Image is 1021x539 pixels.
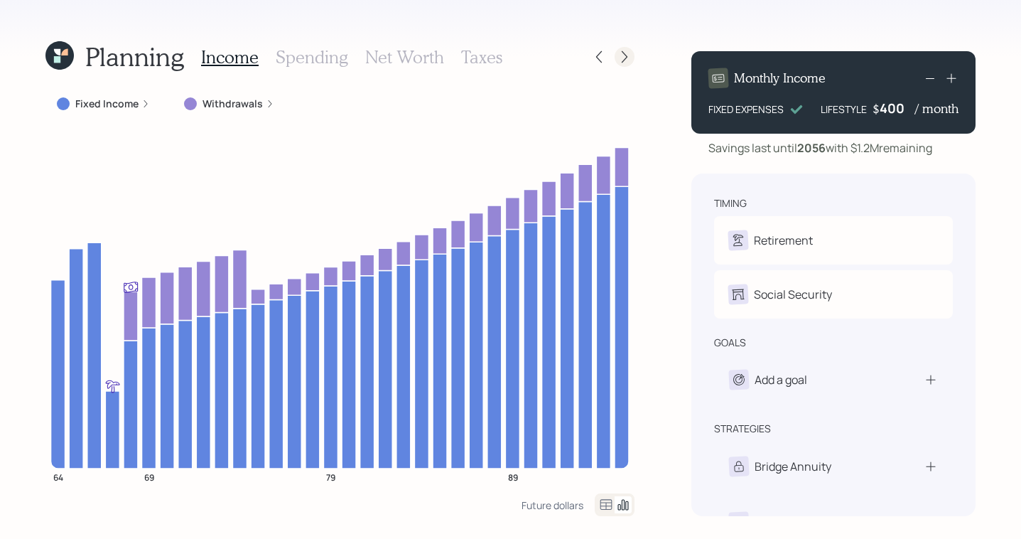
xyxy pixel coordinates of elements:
h1: Planning [85,41,184,72]
h4: $ [873,101,880,117]
div: Lifetime Income Annuity [755,513,882,530]
div: Add a goal [755,371,807,388]
h3: Spending [276,47,348,68]
tspan: 79 [326,471,335,483]
tspan: 64 [53,471,63,483]
h4: / month [915,101,958,117]
b: 2056 [797,140,826,156]
tspan: 69 [144,471,154,483]
div: Bridge Annuity [755,458,831,475]
div: Savings last until with $1.2M remaining [708,139,932,156]
h3: Income [201,47,259,68]
h4: Monthly Income [734,70,826,86]
div: goals [714,336,746,350]
div: strategies [714,422,771,436]
div: FIXED EXPENSES [708,102,784,117]
tspan: 89 [508,471,518,483]
div: Social Security [754,286,832,303]
div: 400 [880,100,915,117]
div: Retirement [754,232,813,249]
h3: Net Worth [365,47,444,68]
div: Future dollars [522,498,583,512]
label: Withdrawals [202,97,263,111]
div: timing [714,196,747,210]
div: LIFESTYLE [821,102,867,117]
label: Fixed Income [75,97,139,111]
h3: Taxes [461,47,502,68]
